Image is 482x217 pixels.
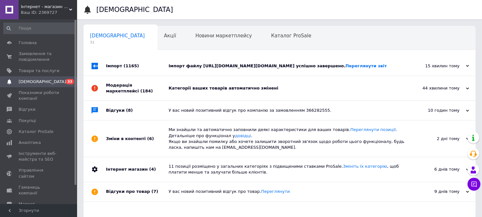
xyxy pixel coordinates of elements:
[19,40,37,46] span: Головна
[19,51,59,62] span: Замовлення та повідомлення
[90,40,145,45] span: 31
[124,63,139,68] span: (1165)
[19,151,59,162] span: Інструменти веб-майстра та SEO
[343,164,387,169] a: Змініть їх категорію
[66,79,74,84] span: 33
[405,136,469,142] div: 2 дні тому
[261,189,290,194] a: Переглянути
[19,79,66,85] span: [DEMOGRAPHIC_DATA]
[19,129,53,135] span: Каталог ProSale
[271,33,311,39] span: Каталог ProSale
[19,201,35,207] span: Маркет
[19,107,35,112] span: Відгуки
[405,85,469,91] div: 44 хвилини тому
[106,101,169,120] div: Відгуки
[405,166,469,172] div: 6 днів тому
[106,182,169,202] div: Відгуки про товар
[21,4,69,10] span: Інтернет - магазин дитячих розвиваючих іграшок "Розвивайко"
[90,33,145,39] span: [DEMOGRAPHIC_DATA]
[106,157,169,182] div: Інтернет магазин
[21,10,77,15] div: Ваш ID: 2369727
[169,85,405,91] div: Категорії ваших товарів автоматично змінені
[19,140,41,146] span: Аналітика
[405,189,469,194] div: 9 днів тому
[126,108,133,113] span: (8)
[106,76,169,100] div: Модерація маркетплейсі
[169,108,405,113] div: У вас новий позитивний відгук про компанію за замовленням 366282555.
[19,167,59,179] span: Управління сайтом
[468,178,480,191] button: Чат з покупцем
[96,6,173,14] h1: [DEMOGRAPHIC_DATA]
[405,63,469,69] div: 15 хвилин тому
[169,63,405,69] div: Імпорт файлу [URL][DOMAIN_NAME][DOMAIN_NAME] успішно завершено.
[169,164,405,175] div: 11 позиції розміщено у загальних категоріях з підвищеними ставками ProSale. , щоб платити менше т...
[147,136,154,141] span: (6)
[169,189,405,194] div: У вас новий позитивний відгук про товар.
[152,189,158,194] span: (7)
[235,133,251,138] a: довідці
[19,90,59,101] span: Показники роботи компанії
[149,167,156,172] span: (4)
[19,68,59,74] span: Товари та послуги
[195,33,252,39] span: Новини маркетплейсу
[3,23,76,34] input: Пошук
[169,127,405,150] div: Ми знайшли та автоматично заповнили деякі характеристики для ваших товарів. . Детальніше про функ...
[19,118,36,124] span: Покупці
[106,120,169,157] div: Зміни в контенті
[350,127,396,132] a: Переглянути позиції
[106,56,169,76] div: Імпорт
[19,184,59,196] span: Гаманець компанії
[140,89,153,93] span: (184)
[164,33,176,39] span: Акції
[346,63,387,68] a: Переглянути звіт
[405,108,469,113] div: 10 годин тому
